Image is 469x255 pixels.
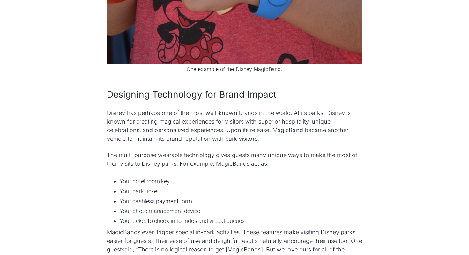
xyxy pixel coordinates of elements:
[107,151,362,168] p: The multi-purpose wearable technology gives guests many unique ways to make the most of their vis...
[107,65,362,73] figcaption: One example of the Disney MagicBand.
[120,207,362,215] li: Your photo management device
[107,88,362,101] h2: Designing Technology for Brand Impact
[120,187,362,195] li: Your park ticket
[107,108,362,143] p: Disney has perhaps one of the most well-known brands in the world. At its parks, Disney is known ...
[120,177,362,186] li: Your hotel room key
[120,217,362,225] li: Your ticket to check-in for rides and virtual queues
[120,197,362,205] li: Your cashless payment form
[122,246,132,253] a: said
